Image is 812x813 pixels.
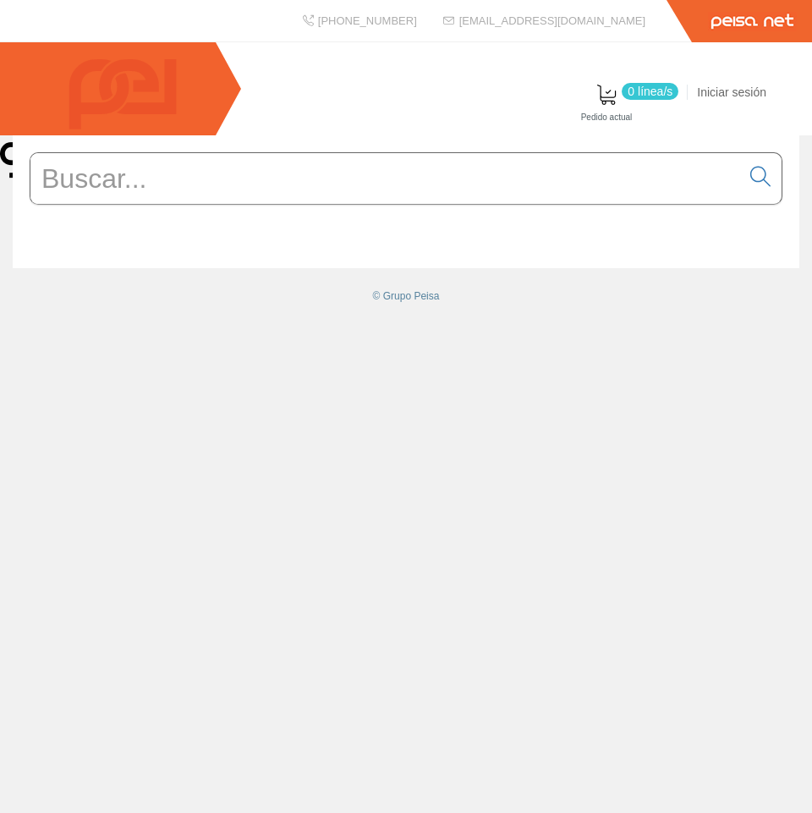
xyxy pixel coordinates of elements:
[13,289,799,304] div: © Grupo Peisa
[697,84,766,101] span: Iniciar sesión
[459,14,645,27] span: [EMAIL_ADDRESS][DOMAIN_NAME]
[581,109,633,126] span: Pedido actual
[30,153,740,204] input: Buscar...
[318,14,417,27] span: [PHONE_NUMBER]
[697,70,775,86] a: Iniciar sesión
[622,83,678,100] span: 0 línea/s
